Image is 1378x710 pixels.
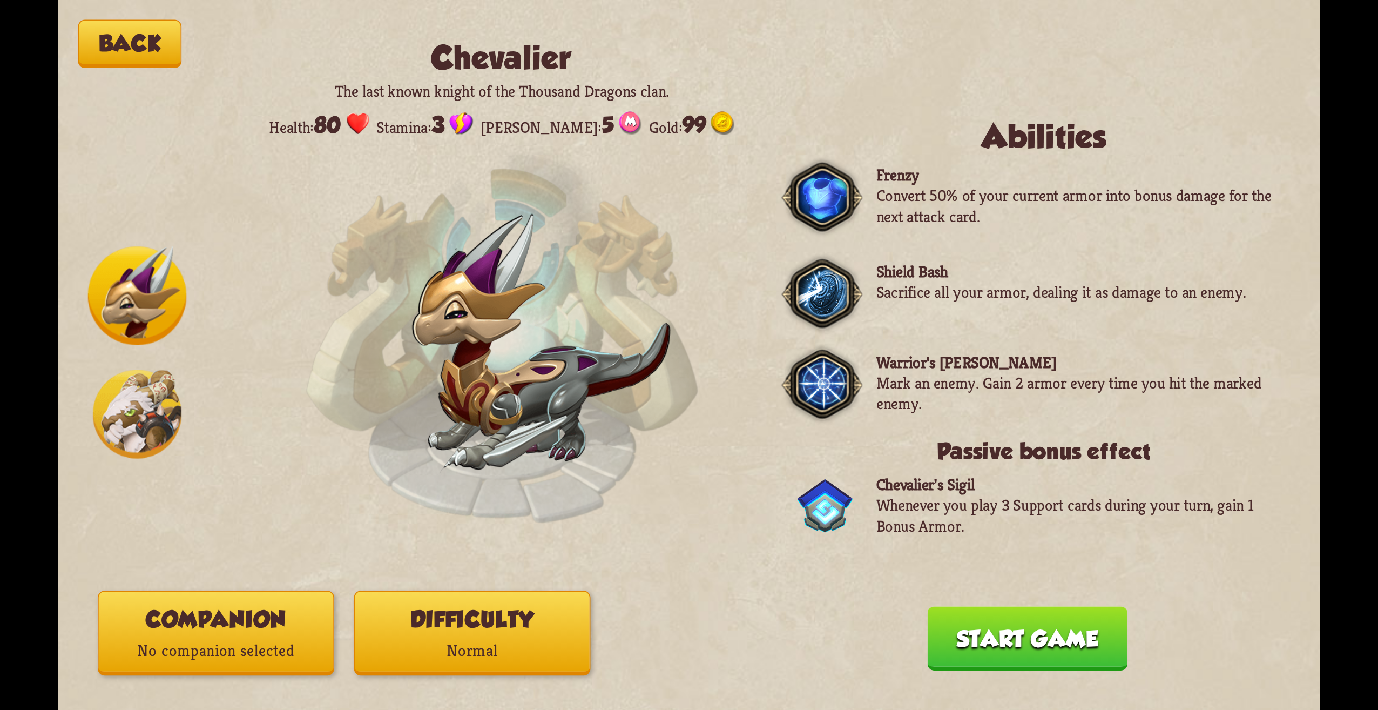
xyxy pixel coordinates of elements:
[876,373,1291,414] p: Mark an enemy. Gain 2 armor every time you hit the marked enemy.
[314,112,341,138] span: 80
[876,352,1291,373] p: Warrior's [PERSON_NAME]
[928,606,1127,671] button: Start game
[602,112,614,138] span: 5
[782,252,863,335] img: Dark_Frame.png
[876,474,1291,495] p: Chevalier's Sigil
[782,343,863,426] img: Dark_Frame.png
[711,111,735,135] img: Gold.png
[876,262,1246,282] p: Shield Bash
[876,282,1246,303] p: Sacrifice all your armor, dealing it as damage to an enemy.
[78,20,182,68] button: Back
[876,185,1291,227] p: Convert 50% of your current armor into bonus damage for the next attack card.
[354,591,591,675] button: DifficultyNormal
[93,370,181,458] img: Barbarian_Dragon_Icon.png
[98,591,334,675] button: CompanionNo companion selected
[649,111,735,138] div: Gold:
[481,111,642,138] div: [PERSON_NAME]:
[346,111,369,135] img: Heart.png
[99,635,333,666] p: No companion selected
[413,215,670,473] img: Chevalier_Dragon.png
[449,111,474,135] img: Stamina_Icon.png
[355,635,589,666] p: Normal
[376,111,474,138] div: Stamina:
[412,214,671,475] img: Chevalier_Dragon.png
[798,479,853,533] img: ChevalierSigil.png
[798,439,1291,464] h3: Passive bonus effect
[876,495,1291,537] p: Whenever you play 3 Support cards during your turn, gain 1 Bonus Armor.
[88,246,187,345] img: Chevalier_Dragon_Icon.png
[798,118,1291,155] h2: Abilities
[305,138,699,533] img: Enchantment_Altar.png
[876,165,1291,185] p: Frenzy
[619,111,642,135] img: Mana_Points.png
[782,156,863,238] img: Dark_Frame.png
[265,81,738,102] p: The last known knight of the Thousand Dragons clan.
[431,112,444,138] span: 3
[269,111,369,138] div: Health:
[265,39,738,76] h2: Chevalier
[683,112,706,138] span: 99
